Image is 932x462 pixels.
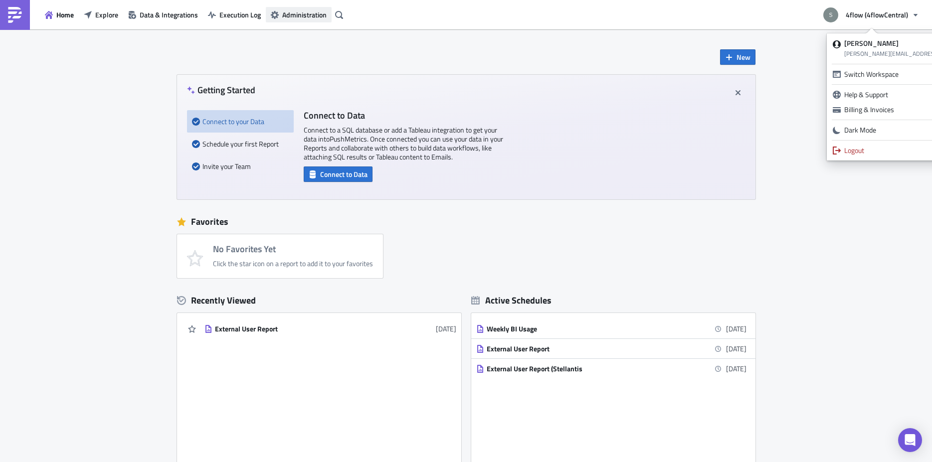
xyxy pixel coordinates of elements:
[204,319,456,338] a: External User Report[DATE]
[177,293,461,308] div: Recently Viewed
[304,166,373,182] button: Connect to Data
[726,363,746,374] time: 2025-09-01 08:00
[817,4,925,26] button: 4flow (4flowCentral)
[304,126,503,161] p: Connect to a SQL database or add a Tableau integration to get your data into PushMetrics . Once c...
[476,339,746,358] a: External User Report[DATE]
[471,295,552,306] div: Active Schedules
[720,49,755,65] button: New
[7,7,23,23] img: PushMetrics
[95,9,118,20] span: Explore
[192,110,289,133] div: Connect to your Data
[213,244,373,254] h4: No Favorites Yet
[846,9,908,20] span: 4flow (4flowCentral)
[487,364,661,373] div: External User Report (Stellantis
[320,169,368,179] span: Connect to Data
[304,110,503,121] h4: Connect to Data
[726,323,746,334] time: 2025-08-24 18:00
[192,155,289,177] div: Invite your Team
[487,324,661,333] div: Weekly BI Usage
[487,344,661,353] div: External User Report
[219,9,261,20] span: Execution Log
[177,214,755,229] div: Favorites
[40,7,79,22] button: Home
[213,259,373,268] div: Click the star icon on a report to add it to your favorites
[187,85,255,95] h4: Getting Started
[304,168,373,178] a: Connect to Data
[476,319,746,338] a: Weekly BI Usage[DATE]
[737,52,750,62] span: New
[215,324,389,333] div: External User Report
[844,38,899,48] strong: [PERSON_NAME]
[123,7,203,22] button: Data & Integrations
[266,7,332,22] button: Administration
[822,6,839,23] img: Avatar
[192,133,289,155] div: Schedule your first Report
[436,323,456,334] time: 2025-07-14T11:44:06Z
[56,9,74,20] span: Home
[282,9,327,20] span: Administration
[476,359,746,378] a: External User Report (Stellantis[DATE]
[140,9,198,20] span: Data & Integrations
[726,343,746,354] time: 2025-09-01 08:00
[898,428,922,452] div: Open Intercom Messenger
[79,7,123,22] button: Explore
[203,7,266,22] button: Execution Log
